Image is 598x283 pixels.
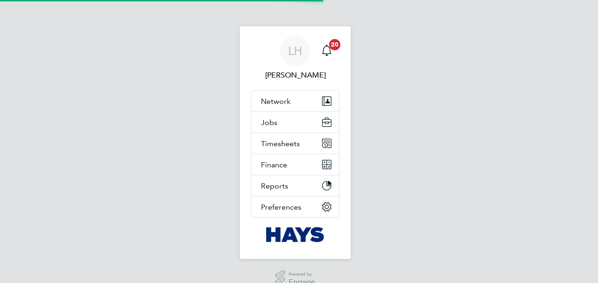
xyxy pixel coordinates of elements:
img: hays-logo-retina.png [266,227,325,242]
span: Laura Hawksworth [251,70,339,81]
button: Finance [252,154,339,175]
span: Timesheets [261,139,300,148]
span: Jobs [261,118,277,127]
button: Preferences [252,197,339,217]
a: Go to home page [251,227,339,242]
button: Jobs [252,112,339,133]
button: Network [252,91,339,111]
span: Powered by [289,270,315,278]
nav: Main navigation [240,26,351,259]
button: Reports [252,175,339,196]
span: Network [261,97,291,106]
button: Timesheets [252,133,339,154]
span: Preferences [261,203,301,212]
a: LH[PERSON_NAME] [251,36,339,81]
span: Finance [261,160,287,169]
a: 20 [317,36,336,66]
span: Reports [261,181,288,190]
span: LH [288,45,302,57]
span: 20 [329,39,340,50]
